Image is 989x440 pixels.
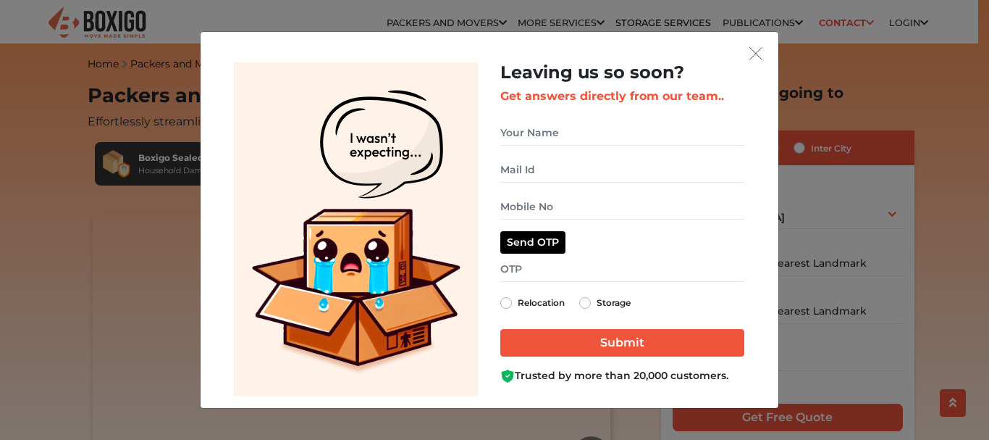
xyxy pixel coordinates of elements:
[500,329,744,357] input: Submit
[234,62,479,397] img: Lead Welcome Image
[500,257,744,282] input: OTP
[749,47,762,60] img: exit
[500,194,744,220] input: Mobile No
[500,231,565,254] button: Send OTP
[500,120,744,146] input: Your Name
[500,157,744,183] input: Mail Id
[500,89,744,103] h3: Get answers directly from our team..
[500,368,744,383] div: Trusted by more than 20,000 customers.
[597,294,631,312] label: Storage
[500,369,515,383] img: Boxigo Customer Shield
[500,62,744,83] h2: Leaving us so soon?
[518,294,565,312] label: Relocation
